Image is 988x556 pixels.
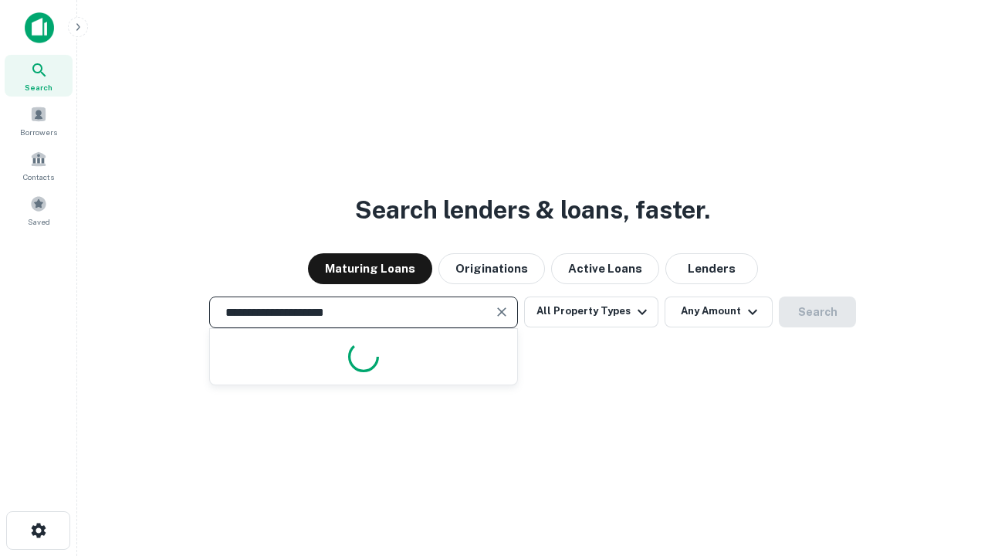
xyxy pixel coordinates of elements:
[911,432,988,507] iframe: Chat Widget
[524,297,658,327] button: All Property Types
[5,189,73,231] a: Saved
[5,144,73,186] a: Contacts
[25,12,54,43] img: capitalize-icon.png
[25,81,52,93] span: Search
[28,215,50,228] span: Saved
[20,126,57,138] span: Borrowers
[438,253,545,284] button: Originations
[5,100,73,141] a: Borrowers
[355,192,710,229] h3: Search lenders & loans, faster.
[491,301,513,323] button: Clear
[665,297,773,327] button: Any Amount
[23,171,54,183] span: Contacts
[5,55,73,97] a: Search
[551,253,659,284] button: Active Loans
[308,253,432,284] button: Maturing Loans
[665,253,758,284] button: Lenders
